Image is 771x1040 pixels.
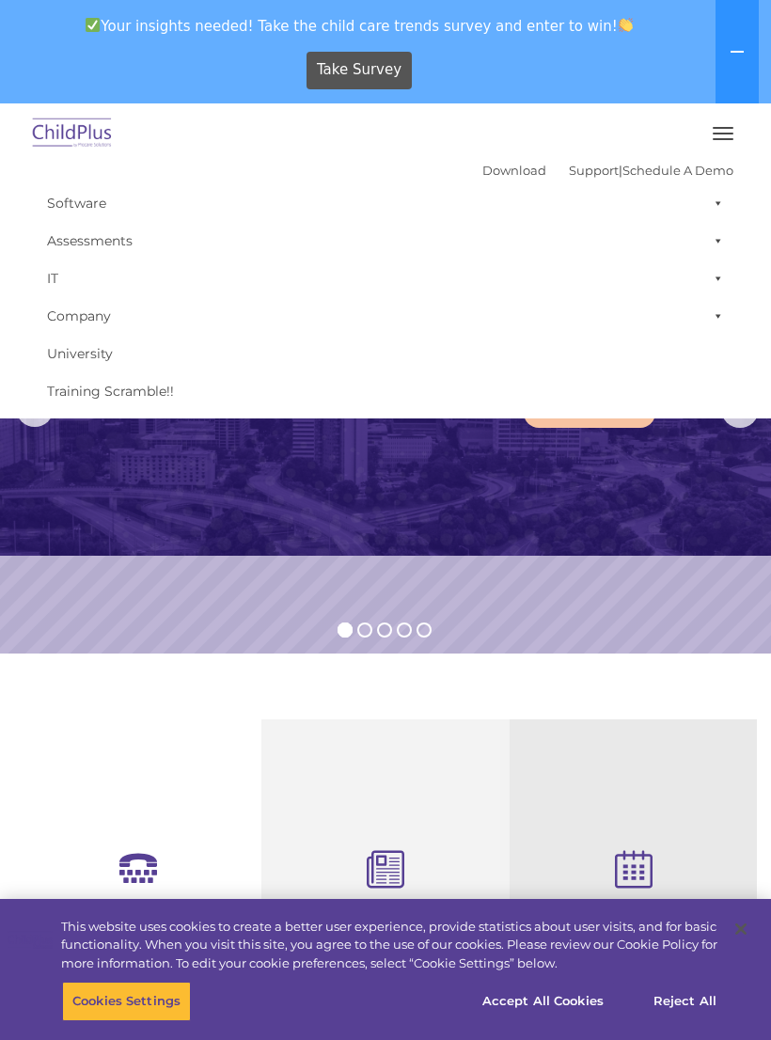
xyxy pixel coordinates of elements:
[38,297,733,335] a: Company
[626,982,744,1021] button: Reject All
[622,163,733,178] a: Schedule A Demo
[38,372,733,410] a: Training Scramble!!
[307,52,413,89] a: Take Survey
[38,222,733,260] a: Assessments
[720,908,762,950] button: Close
[317,54,401,87] span: Take Survey
[8,8,712,44] span: Your insights needed! Take the child care trends survey and enter to win!
[482,163,546,178] a: Download
[619,18,633,32] img: 👏
[38,260,733,297] a: IT
[61,918,717,973] div: This website uses cookies to create a better user experience, provide statistics about user visit...
[569,163,619,178] a: Support
[86,18,100,32] img: ✅
[472,982,614,1021] button: Accept All Cookies
[482,163,733,178] font: |
[28,112,117,156] img: ChildPlus by Procare Solutions
[38,335,733,372] a: University
[62,982,191,1021] button: Cookies Settings
[38,184,733,222] a: Software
